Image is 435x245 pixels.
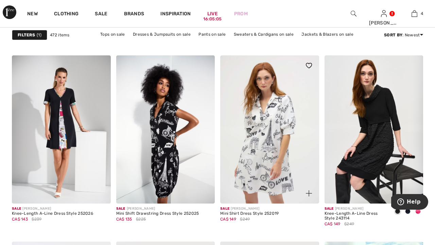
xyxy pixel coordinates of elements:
div: Mini Shirt Dress Style 252019 [220,211,279,216]
span: $249 [344,221,354,227]
div: [PERSON_NAME] [12,206,93,211]
span: 472 items [50,32,70,38]
iframe: Opens a widget where you can find more information [391,194,428,211]
img: 1ère Avenue [3,5,16,19]
img: My Bag [412,10,417,18]
img: search the website [351,10,356,18]
a: Outerwear on sale [222,39,266,48]
div: Black [393,206,403,217]
div: [PERSON_NAME] [369,19,399,27]
div: [PERSON_NAME] [220,206,279,211]
div: Knee-Length A-Line Dress Style 243114 [325,211,387,221]
img: Knee-Length A-Line Dress Style 243114. Midnight Blue [325,55,423,204]
img: Knee-Length A-Line Dress Style 252026. Black/Multi [12,55,111,204]
a: Pants on sale [195,30,229,39]
a: Mini Shirt Dress Style 252019. Vanilla/Black [220,55,319,204]
img: My Info [381,10,387,18]
a: New [27,11,38,18]
span: Sale [116,207,125,211]
div: 16:05:05 [203,16,222,22]
a: Prom [234,10,248,17]
span: Sale [220,207,229,211]
a: 4 [399,10,429,18]
img: plus_v2.svg [306,190,312,196]
a: Dresses & Jumpsuits on sale [129,30,194,39]
span: CA$ 135 [116,217,132,222]
a: Live16:05:05 [207,10,218,17]
div: Mini Shift Drawstring Dress Style 252025 [116,211,199,216]
span: Inspiration [160,11,191,18]
div: [PERSON_NAME] [116,206,199,211]
a: Sweaters & Cardigans on sale [230,30,297,39]
span: Sale [325,207,334,211]
a: Skirts on sale [188,39,221,48]
span: $225 [136,216,146,222]
div: [PERSON_NAME] [325,206,387,211]
a: Clothing [54,11,79,18]
img: heart_black_full.svg [306,63,312,68]
div: : Newest [384,32,423,38]
span: CA$ 149 [220,217,236,222]
span: CA$ 143 [12,217,28,222]
strong: Filters [18,32,35,38]
span: Sale [12,207,21,211]
a: Brands [124,11,144,18]
a: Sale [95,11,107,18]
span: $249 [240,216,250,222]
img: Mini Shift Drawstring Dress Style 252025. Black/Vanilla [116,55,215,204]
strong: Sort By [384,33,402,37]
span: 4 [421,11,423,17]
a: Sign In [381,10,387,17]
span: CA$ 149 [325,222,341,226]
div: Midnight Blue [403,206,413,217]
span: $239 [32,216,41,222]
span: 1 [37,32,41,38]
a: Tops on sale [97,30,128,39]
a: Jackets & Blazers on sale [298,30,357,39]
div: Knee-Length A-Line Dress Style 252026 [12,211,93,216]
div: Geranium [413,206,423,217]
